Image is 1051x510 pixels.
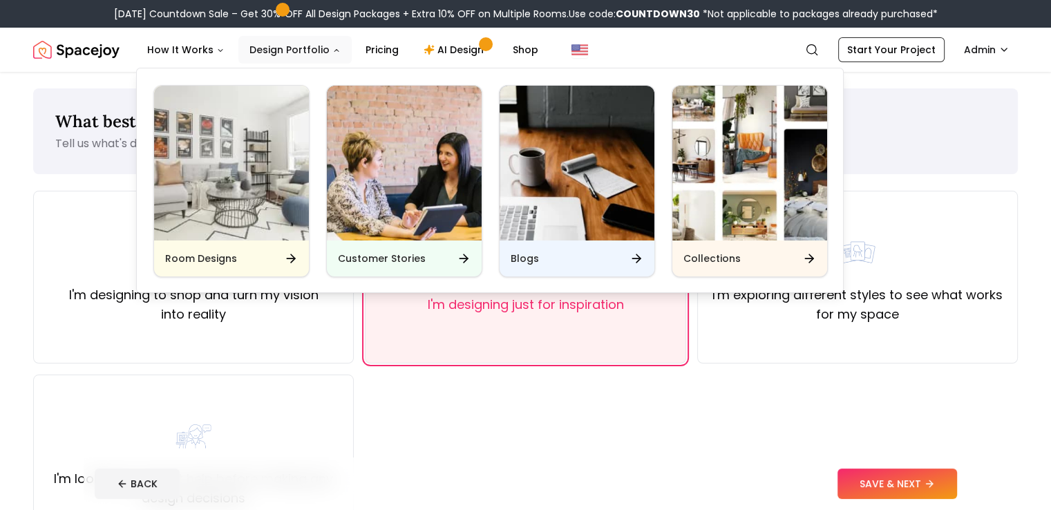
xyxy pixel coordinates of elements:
[55,111,540,132] span: What best describes your reason for designing with Spacejoy?
[95,469,180,499] button: BACK
[683,252,741,265] h6: Collections
[153,85,310,277] a: Room DesignsRoom Designs
[672,85,828,277] a: CollectionsCollections
[700,7,938,21] span: *Not applicable to packages already purchased*
[500,86,654,240] img: Blogs
[838,37,945,62] a: Start Your Project
[33,28,1018,72] nav: Global
[33,36,120,64] img: Spacejoy Logo
[427,295,623,314] label: I'm designing just for inspiration
[413,36,499,64] a: AI Design
[511,252,539,265] h6: Blogs
[835,230,880,274] img: I'm exploring different styles to see what works for my space
[499,85,655,277] a: BlogsBlogs
[338,252,426,265] h6: Customer Stories
[45,469,342,508] label: I'm looking for expert help before making any design decisions
[837,469,957,499] button: SAVE & NEXT
[33,36,120,64] a: Spacejoy
[238,36,352,64] button: Design Portfolio
[354,36,410,64] a: Pricing
[154,86,309,240] img: Room Designs
[55,135,996,152] p: Tell us what's driving your design choices so we can create a space that truly fits your needs.
[709,285,1006,324] label: I'm exploring different styles to see what works for my space
[616,7,700,21] b: COUNTDOWN30
[171,414,216,458] img: I'm looking for expert help before making any design decisions
[137,68,844,294] div: Design Portfolio
[114,7,938,21] div: [DATE] Countdown Sale – Get 30% OFF All Design Packages + Extra 10% OFF on Multiple Rooms.
[165,252,237,265] h6: Room Designs
[571,41,588,58] img: United States
[136,36,549,64] nav: Main
[956,37,1018,62] button: Admin
[45,285,342,324] label: I'm designing to shop and turn my vision into reality
[672,86,827,240] img: Collections
[136,36,236,64] button: How It Works
[502,36,549,64] a: Shop
[569,7,700,21] span: Use code:
[327,86,482,240] img: Customer Stories
[326,85,482,277] a: Customer StoriesCustomer Stories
